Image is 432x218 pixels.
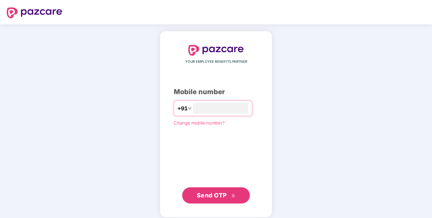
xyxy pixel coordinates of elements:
span: double-right [231,194,236,198]
button: Send OTPdouble-right [182,187,250,203]
span: Send OTP [197,192,227,199]
span: YOUR EMPLOYEE BENEFITS PARTNER [185,59,247,64]
img: logo [7,7,62,18]
a: Change mobile number? [174,120,225,126]
img: logo [188,45,244,56]
div: Mobile number [174,87,258,97]
span: down [188,106,192,110]
span: +91 [177,104,188,113]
